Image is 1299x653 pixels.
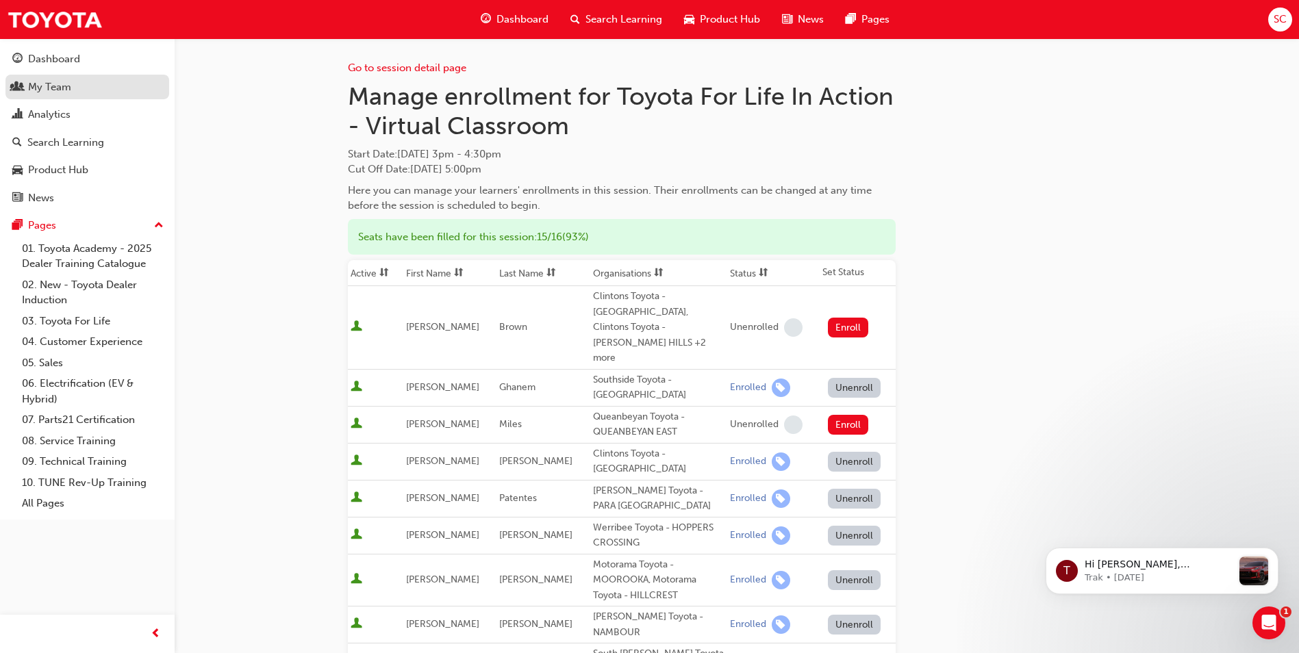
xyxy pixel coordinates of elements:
div: Enrolled [730,574,766,587]
span: learningRecordVerb_ENROLL-icon [772,379,790,397]
span: sorting-icon [759,268,768,279]
span: sorting-icon [379,268,389,279]
span: Ghanem [499,381,535,393]
span: prev-icon [151,626,161,643]
span: User is active [351,320,362,334]
a: 10. TUNE Rev-Up Training [16,472,169,494]
span: User is active [351,454,362,468]
span: [PERSON_NAME] [499,618,572,630]
span: Search Learning [585,12,662,27]
div: Dashboard [28,51,80,67]
a: 01. Toyota Academy - 2025 Dealer Training Catalogue [16,238,169,274]
span: up-icon [154,217,164,235]
div: Enrolled [730,381,766,394]
h1: Manage enrollment for Toyota For Life In Action - Virtual Classroom [348,81,896,141]
span: guage-icon [481,11,491,28]
span: sorting-icon [546,268,556,279]
th: Set Status [820,260,896,286]
span: [DATE] 3pm - 4:30pm [397,148,501,160]
button: Unenroll [828,452,881,472]
span: news-icon [782,11,792,28]
span: News [798,12,824,27]
span: Cut Off Date : [DATE] 5:00pm [348,163,481,175]
span: Brown [499,321,527,333]
div: Search Learning [27,135,104,151]
div: Unenrolled [730,418,779,431]
span: pages-icon [12,220,23,232]
span: sorting-icon [654,268,664,279]
span: Start Date : [348,146,896,162]
span: learningRecordVerb_ENROLL-icon [772,452,790,471]
span: [PERSON_NAME] [406,381,479,393]
span: Product Hub [700,12,760,27]
span: 1 [1281,606,1291,617]
span: search-icon [570,11,580,28]
th: Toggle SortBy [403,260,496,286]
div: Enrolled [730,529,766,542]
div: Enrolled [730,618,766,631]
div: Motorama Toyota - MOOROOKA, Motorama Toyota - HILLCREST [593,557,724,604]
div: Clintons Toyota - [GEOGRAPHIC_DATA] [593,446,724,477]
span: [PERSON_NAME] [406,574,479,585]
div: Unenrolled [730,321,779,334]
span: Miles [499,418,522,430]
button: Unenroll [828,570,881,590]
span: User is active [351,573,362,587]
span: User is active [351,381,362,394]
a: 02. New - Toyota Dealer Induction [16,274,169,311]
a: 07. Parts21 Certification [16,409,169,431]
span: learningRecordVerb_NONE-icon [784,318,803,337]
a: Dashboard [5,47,169,72]
span: [PERSON_NAME] [406,492,479,504]
button: Pages [5,213,169,238]
div: [PERSON_NAME] Toyota - PARA [GEOGRAPHIC_DATA] [593,483,724,514]
span: learningRecordVerb_ENROLL-icon [772,526,790,545]
span: people-icon [12,81,23,94]
div: Seats have been filled for this session : 15 / 16 ( 93% ) [348,219,896,255]
span: [PERSON_NAME] [406,529,479,541]
a: news-iconNews [771,5,835,34]
a: All Pages [16,493,169,514]
div: My Team [28,79,71,95]
a: search-iconSearch Learning [559,5,673,34]
span: [PERSON_NAME] [499,574,572,585]
a: News [5,185,169,211]
span: learningRecordVerb_ENROLL-icon [772,489,790,508]
a: 05. Sales [16,353,169,374]
a: pages-iconPages [835,5,900,34]
span: [PERSON_NAME] [406,618,479,630]
a: Analytics [5,102,169,127]
button: Enroll [828,415,869,435]
th: Toggle SortBy [496,260,590,286]
div: Queanbeyan Toyota - QUEANBEYAN EAST [593,409,724,440]
a: 08. Service Training [16,431,169,452]
span: search-icon [12,137,22,149]
div: Here you can manage your learners' enrollments in this session. Their enrollments can be changed ... [348,183,896,214]
a: car-iconProduct Hub [673,5,771,34]
div: Clintons Toyota - [GEOGRAPHIC_DATA], Clintons Toyota - [PERSON_NAME] HILLS +2 more [593,289,724,366]
span: learningRecordVerb_ENROLL-icon [772,571,790,589]
span: chart-icon [12,109,23,121]
button: Unenroll [828,526,881,546]
span: car-icon [684,11,694,28]
div: Pages [28,218,56,233]
span: Dashboard [496,12,548,27]
span: Patentes [499,492,537,504]
button: Unenroll [828,615,881,635]
a: Go to session detail page [348,62,466,74]
span: learningRecordVerb_NONE-icon [784,415,803,434]
span: User is active [351,528,362,542]
span: User is active [351,491,362,505]
a: 06. Electrification (EV & Hybrid) [16,373,169,409]
span: car-icon [12,164,23,177]
a: Search Learning [5,130,169,155]
button: Enroll [828,318,869,337]
span: User is active [351,418,362,431]
a: 04. Customer Experience [16,331,169,353]
th: Toggle SortBy [590,260,727,286]
span: [PERSON_NAME] [406,321,479,333]
span: [PERSON_NAME] [499,455,572,467]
